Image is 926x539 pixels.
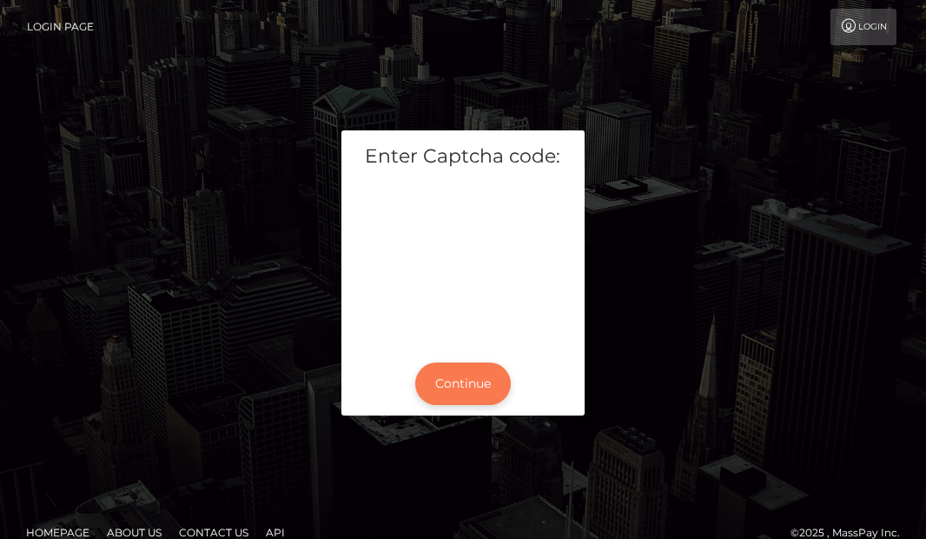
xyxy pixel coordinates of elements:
[830,9,896,45] a: Login
[354,143,572,170] h5: Enter Captcha code:
[354,183,572,338] iframe: mtcaptcha
[27,9,94,45] a: Login Page
[415,363,511,405] button: Continue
